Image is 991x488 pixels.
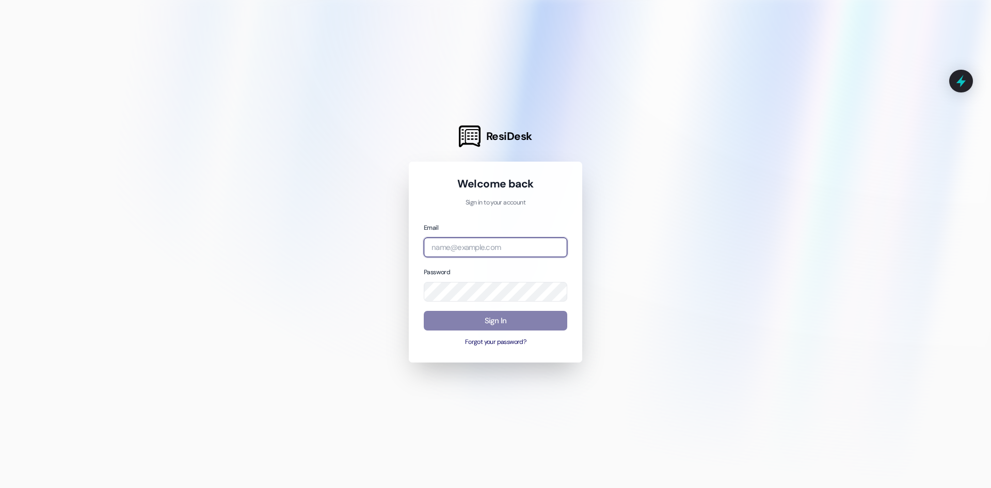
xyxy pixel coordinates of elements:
[424,198,567,208] p: Sign in to your account
[424,338,567,347] button: Forgot your password?
[424,238,567,258] input: name@example.com
[486,129,532,144] span: ResiDesk
[424,224,438,232] label: Email
[459,125,481,147] img: ResiDesk Logo
[424,311,567,331] button: Sign In
[424,268,450,276] label: Password
[424,177,567,191] h1: Welcome back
